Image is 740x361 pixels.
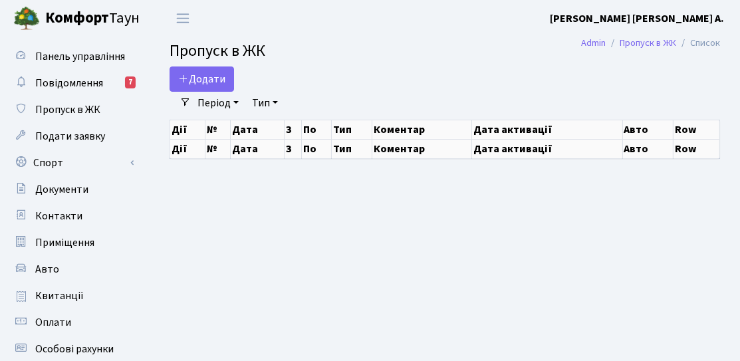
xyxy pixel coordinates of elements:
div: 7 [125,76,136,88]
img: logo.png [13,5,40,32]
a: Приміщення [7,229,140,256]
th: Коментар [372,139,471,158]
a: Пропуск в ЖК [620,36,676,50]
a: Спорт [7,150,140,176]
span: Додати [178,72,225,86]
span: Особові рахунки [35,342,114,356]
th: Тип [332,139,372,158]
span: Документи [35,182,88,197]
th: З [284,139,301,158]
a: [PERSON_NAME] [PERSON_NAME] А. [550,11,724,27]
th: Row [674,120,720,139]
th: № [205,139,231,158]
button: Переключити навігацію [166,7,199,29]
b: [PERSON_NAME] [PERSON_NAME] А. [550,11,724,26]
span: Повідомлення [35,76,103,90]
span: Оплати [35,315,71,330]
span: Подати заявку [35,129,105,144]
span: Панель управління [35,49,125,64]
a: Квитанції [7,283,140,309]
b: Комфорт [45,7,109,29]
th: По [301,139,332,158]
span: Таун [45,7,140,30]
th: Авто [622,139,674,158]
th: № [205,120,231,139]
a: Admin [581,36,606,50]
span: Пропуск в ЖК [35,102,100,117]
a: Період [192,92,244,114]
span: Квитанції [35,289,84,303]
th: Row [674,139,720,158]
span: Контакти [35,209,82,223]
a: Контакти [7,203,140,229]
nav: breadcrumb [561,29,740,57]
a: Додати [170,66,234,92]
a: Документи [7,176,140,203]
th: Тип [332,120,372,139]
span: Авто [35,262,59,277]
th: Коментар [372,120,471,139]
th: Дата [231,120,285,139]
span: Приміщення [35,235,94,250]
a: Подати заявку [7,123,140,150]
th: Дії [170,120,205,139]
th: З [284,120,301,139]
th: По [301,120,332,139]
a: Оплати [7,309,140,336]
li: Список [676,36,720,51]
a: Повідомлення7 [7,70,140,96]
a: Авто [7,256,140,283]
a: Тип [247,92,283,114]
th: Дії [170,139,205,158]
span: Пропуск в ЖК [170,39,265,62]
th: Дата активації [471,139,622,158]
th: Дата активації [471,120,622,139]
th: Авто [622,120,674,139]
a: Панель управління [7,43,140,70]
th: Дата [231,139,285,158]
a: Пропуск в ЖК [7,96,140,123]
